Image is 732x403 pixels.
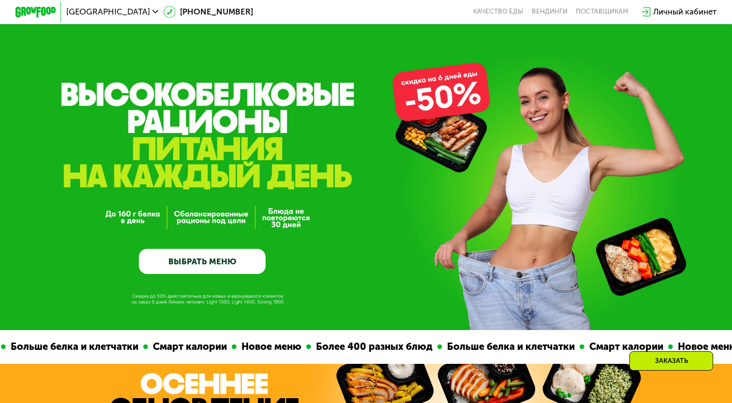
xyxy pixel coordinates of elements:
[145,339,228,354] div: Смарт калории
[233,339,303,354] div: Новое меню
[581,339,665,354] div: Смарт калории
[66,8,150,16] span: [GEOGRAPHIC_DATA]
[532,8,568,16] a: Вендинги
[164,6,253,18] a: [PHONE_NUMBER]
[473,8,523,16] a: Качество еды
[308,339,434,354] div: Более 400 разных блюд
[139,249,266,274] a: ВЫБРАТЬ МЕНЮ
[439,339,576,354] div: Больше белка и клетчатки
[2,339,140,354] div: Больше белка и клетчатки
[629,351,713,371] div: Заказать
[576,8,628,16] div: поставщикам
[653,6,717,18] div: Личный кабинет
